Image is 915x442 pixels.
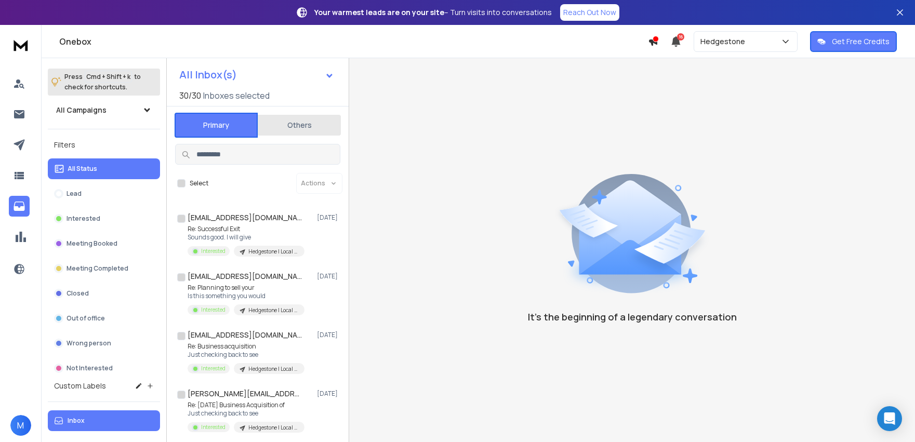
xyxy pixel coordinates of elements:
[48,410,160,431] button: Inbox
[528,310,737,324] p: It’s the beginning of a legendary conversation
[48,333,160,354] button: Wrong person
[67,289,89,298] p: Closed
[64,72,141,92] p: Press to check for shortcuts.
[179,89,201,102] span: 30 / 30
[188,409,304,418] p: Just checking back to see
[188,342,304,351] p: Re: Business acquisition
[188,292,304,300] p: Is this something you would
[877,406,902,431] div: Open Intercom Messenger
[258,114,341,137] button: Others
[248,365,298,373] p: Hedgestone | Local Business
[48,138,160,152] h3: Filters
[560,4,619,21] a: Reach Out Now
[810,31,897,52] button: Get Free Credits
[48,183,160,204] button: Lead
[188,271,302,282] h1: [EMAIL_ADDRESS][DOMAIN_NAME]
[10,35,31,55] img: logo
[248,248,298,256] p: Hedgestone | Local Business
[67,314,105,323] p: Out of office
[67,239,117,248] p: Meeting Booked
[48,258,160,279] button: Meeting Completed
[48,308,160,329] button: Out of office
[48,100,160,120] button: All Campaigns
[10,415,31,436] button: M
[67,264,128,273] p: Meeting Completed
[59,35,648,48] h1: Onebox
[201,306,226,314] p: Interested
[54,381,106,391] h3: Custom Labels
[188,351,304,359] p: Just checking back to see
[248,306,298,314] p: Hedgestone | Local Business
[68,165,97,173] p: All Status
[563,7,616,18] p: Reach Out Now
[188,284,304,292] p: Re: Planning to sell your
[175,113,258,138] button: Primary
[188,233,304,242] p: Sounds good. I will give
[67,215,100,223] p: Interested
[179,70,237,80] h1: All Inbox(s)
[188,330,302,340] h1: [EMAIL_ADDRESS][DOMAIN_NAME]
[48,358,160,379] button: Not Interested
[248,424,298,432] p: Hedgestone | Local Business
[201,423,226,431] p: Interested
[188,389,302,399] h1: [PERSON_NAME][EMAIL_ADDRESS][DOMAIN_NAME]
[314,7,552,18] p: – Turn visits into conversations
[48,283,160,304] button: Closed
[203,89,270,102] h3: Inboxes selected
[85,71,132,83] span: Cmd + Shift + k
[188,225,304,233] p: Re: Successful Exit
[832,36,890,47] p: Get Free Credits
[188,401,304,409] p: Re: [DATE] Business Acquisition of
[67,339,111,347] p: Wrong person
[317,272,340,280] p: [DATE]
[171,64,342,85] button: All Inbox(s)
[314,7,444,17] strong: Your warmest leads are on your site
[677,33,684,41] span: 16
[188,212,302,223] h1: [EMAIL_ADDRESS][DOMAIN_NAME]
[190,179,208,187] label: Select
[48,233,160,254] button: Meeting Booked
[201,247,226,255] p: Interested
[317,390,340,398] p: [DATE]
[67,190,82,198] p: Lead
[48,208,160,229] button: Interested
[67,364,113,372] p: Not Interested
[317,213,340,222] p: [DATE]
[317,331,340,339] p: [DATE]
[700,36,749,47] p: Hedgestone
[68,417,85,425] p: Inbox
[48,158,160,179] button: All Status
[56,105,107,115] h1: All Campaigns
[201,365,226,372] p: Interested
